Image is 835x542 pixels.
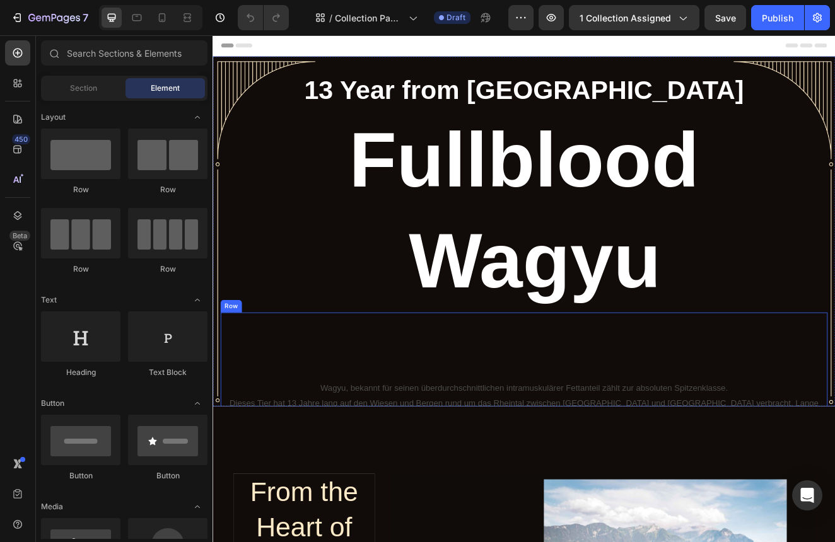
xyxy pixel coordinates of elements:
[41,501,63,512] span: Media
[128,470,207,481] div: Button
[128,184,207,195] div: Row
[792,480,822,510] div: Open Intercom Messenger
[128,367,207,378] div: Text Block
[83,10,88,25] p: 7
[238,5,289,30] div: Undo/Redo
[111,49,645,84] strong: 13 Year from [GEOGRAPHIC_DATA]
[151,83,180,94] span: Element
[41,184,120,195] div: Row
[187,497,207,517] span: Toggle open
[715,13,736,23] span: Save
[187,107,207,127] span: Toggle open
[9,231,30,241] div: Beta
[704,5,746,30] button: Save
[762,11,793,25] div: Publish
[447,12,465,23] span: Draft
[751,5,804,30] button: Publish
[335,11,404,25] span: Collection Page - [DATE] 13:44:56
[166,98,592,327] strong: Fullblood Wagyu
[213,35,835,542] iframe: Design area
[12,134,30,144] div: 450
[12,324,33,335] div: Row
[41,294,57,306] span: Text
[128,263,207,275] div: Row
[70,83,97,94] span: Section
[41,367,120,378] div: Heading
[41,40,207,66] input: Search Sections & Elements
[11,439,746,493] p: Dieses Tier hat 13 Jahre lang auf den Wiesen und Bergen rund um das Rheintal zwischen [GEOGRAPHIC...
[41,112,66,123] span: Layout
[41,398,64,409] span: Button
[580,11,671,25] span: 1 collection assigned
[329,11,332,25] span: /
[41,263,120,275] div: Row
[187,393,207,413] span: Toggle open
[41,470,120,481] div: Button
[187,290,207,310] span: Toggle open
[569,5,699,30] button: 1 collection assigned
[11,420,746,439] p: Wagyu, bekannt für seinen überdurchschnittlichen intramuskulärer Fettanteil zählt zur absoluten S...
[5,5,94,30] button: 7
